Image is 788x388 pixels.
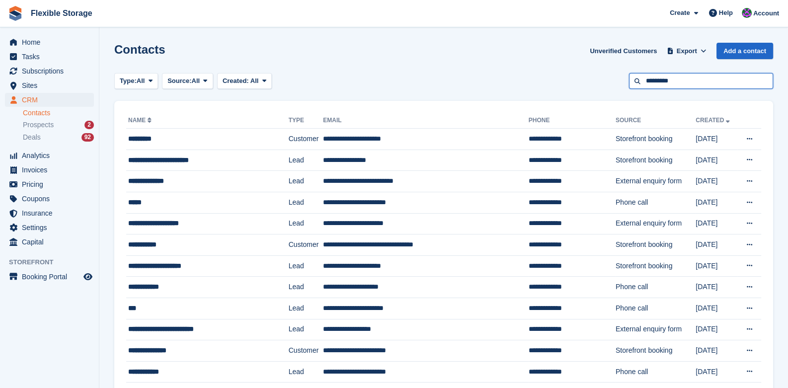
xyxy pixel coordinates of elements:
[137,76,145,86] span: All
[162,73,213,89] button: Source: All
[289,319,323,340] td: Lead
[289,361,323,383] td: Lead
[696,298,737,319] td: [DATE]
[616,113,696,129] th: Source
[289,234,323,256] td: Customer
[323,113,529,129] th: Email
[114,73,158,89] button: Type: All
[5,235,94,249] a: menu
[677,46,697,56] span: Export
[5,177,94,191] a: menu
[289,277,323,298] td: Lead
[289,150,323,171] td: Lead
[167,76,191,86] span: Source:
[22,149,81,162] span: Analytics
[22,35,81,49] span: Home
[250,77,259,84] span: All
[223,77,249,84] span: Created:
[22,93,81,107] span: CRM
[696,213,737,234] td: [DATE]
[616,213,696,234] td: External enquiry form
[22,177,81,191] span: Pricing
[742,8,752,18] img: Daniel Douglas
[696,150,737,171] td: [DATE]
[23,108,94,118] a: Contacts
[616,234,696,256] td: Storefront booking
[616,277,696,298] td: Phone call
[616,150,696,171] td: Storefront booking
[5,93,94,107] a: menu
[696,234,737,256] td: [DATE]
[696,171,737,192] td: [DATE]
[120,76,137,86] span: Type:
[81,133,94,142] div: 92
[289,129,323,150] td: Customer
[23,133,41,142] span: Deals
[23,132,94,143] a: Deals 92
[665,43,709,59] button: Export
[696,255,737,277] td: [DATE]
[5,149,94,162] a: menu
[22,221,81,234] span: Settings
[616,255,696,277] td: Storefront booking
[696,129,737,150] td: [DATE]
[217,73,272,89] button: Created: All
[22,235,81,249] span: Capital
[114,43,165,56] h1: Contacts
[22,206,81,220] span: Insurance
[27,5,96,21] a: Flexible Storage
[586,43,661,59] a: Unverified Customers
[23,120,54,130] span: Prospects
[529,113,616,129] th: Phone
[5,35,94,49] a: menu
[22,192,81,206] span: Coupons
[128,117,154,124] a: Name
[22,50,81,64] span: Tasks
[289,192,323,213] td: Lead
[5,64,94,78] a: menu
[696,117,732,124] a: Created
[616,340,696,362] td: Storefront booking
[289,113,323,129] th: Type
[5,221,94,234] a: menu
[9,257,99,267] span: Storefront
[716,43,773,59] a: Add a contact
[696,319,737,340] td: [DATE]
[84,121,94,129] div: 2
[8,6,23,21] img: stora-icon-8386f47178a22dfd0bd8f6a31ec36ba5ce8667c1dd55bd0f319d3a0aa187defe.svg
[696,340,737,362] td: [DATE]
[22,163,81,177] span: Invoices
[696,277,737,298] td: [DATE]
[616,129,696,150] td: Storefront booking
[23,120,94,130] a: Prospects 2
[289,298,323,319] td: Lead
[289,340,323,362] td: Customer
[5,270,94,284] a: menu
[22,64,81,78] span: Subscriptions
[696,192,737,213] td: [DATE]
[5,78,94,92] a: menu
[696,361,737,383] td: [DATE]
[719,8,733,18] span: Help
[753,8,779,18] span: Account
[22,270,81,284] span: Booking Portal
[289,171,323,192] td: Lead
[5,206,94,220] a: menu
[616,171,696,192] td: External enquiry form
[192,76,200,86] span: All
[616,298,696,319] td: Phone call
[289,255,323,277] td: Lead
[616,319,696,340] td: External enquiry form
[289,213,323,234] td: Lead
[5,50,94,64] a: menu
[22,78,81,92] span: Sites
[82,271,94,283] a: Preview store
[5,163,94,177] a: menu
[616,361,696,383] td: Phone call
[670,8,690,18] span: Create
[616,192,696,213] td: Phone call
[5,192,94,206] a: menu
